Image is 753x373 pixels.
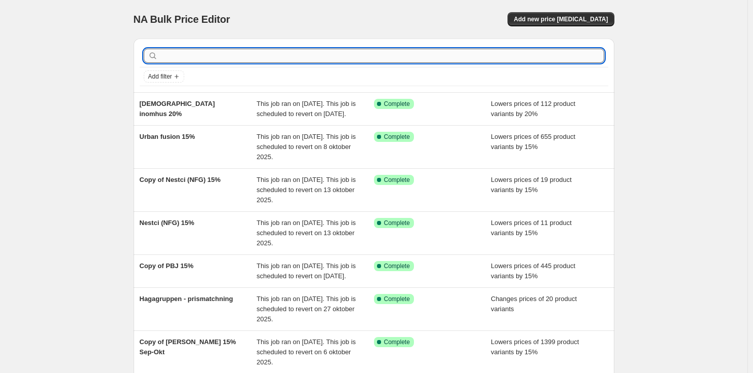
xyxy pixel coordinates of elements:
button: Add filter [144,70,184,83]
span: Complete [384,100,410,108]
span: Complete [384,176,410,184]
span: This job ran on [DATE]. This job is scheduled to revert on 13 oktober 2025. [257,219,356,247]
span: Complete [384,262,410,270]
span: [DEMOGRAPHIC_DATA] inomhus 20% [140,100,215,118]
span: This job ran on [DATE]. This job is scheduled to revert on [DATE]. [257,100,356,118]
span: Add filter [148,72,172,81]
span: This job ran on [DATE]. This job is scheduled to revert on [DATE]. [257,262,356,280]
span: Copy of PBJ 15% [140,262,194,270]
span: Hagagruppen - prismatchning [140,295,233,303]
span: This job ran on [DATE]. This job is scheduled to revert on 27 oktober 2025. [257,295,356,323]
span: This job ran on [DATE]. This job is scheduled to revert on 8 oktober 2025. [257,133,356,161]
span: Urban fusion 15% [140,133,195,140]
span: Changes prices of 20 product variants [491,295,577,313]
span: This job ran on [DATE]. This job is scheduled to revert on 6 oktober 2025. [257,338,356,366]
span: Complete [384,219,410,227]
span: Lowers prices of 19 product variants by 15% [491,176,572,194]
span: NA Bulk Price Editor [134,14,230,25]
span: Lowers prices of 112 product variants by 20% [491,100,575,118]
span: Copy of [PERSON_NAME] 15% Sep-Okt [140,338,236,356]
span: Copy of Nestci (NFG) 15% [140,176,221,183]
span: Complete [384,133,410,141]
span: Add new price [MEDICAL_DATA] [514,15,608,23]
span: This job ran on [DATE]. This job is scheduled to revert on 13 oktober 2025. [257,176,356,204]
span: Complete [384,338,410,346]
span: Lowers prices of 655 product variants by 15% [491,133,575,151]
button: Add new price [MEDICAL_DATA] [508,12,614,26]
span: Lowers prices of 11 product variants by 15% [491,219,572,237]
span: Lowers prices of 445 product variants by 15% [491,262,575,280]
span: Complete [384,295,410,303]
span: Nestci (NFG) 15% [140,219,194,227]
span: Lowers prices of 1399 product variants by 15% [491,338,579,356]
